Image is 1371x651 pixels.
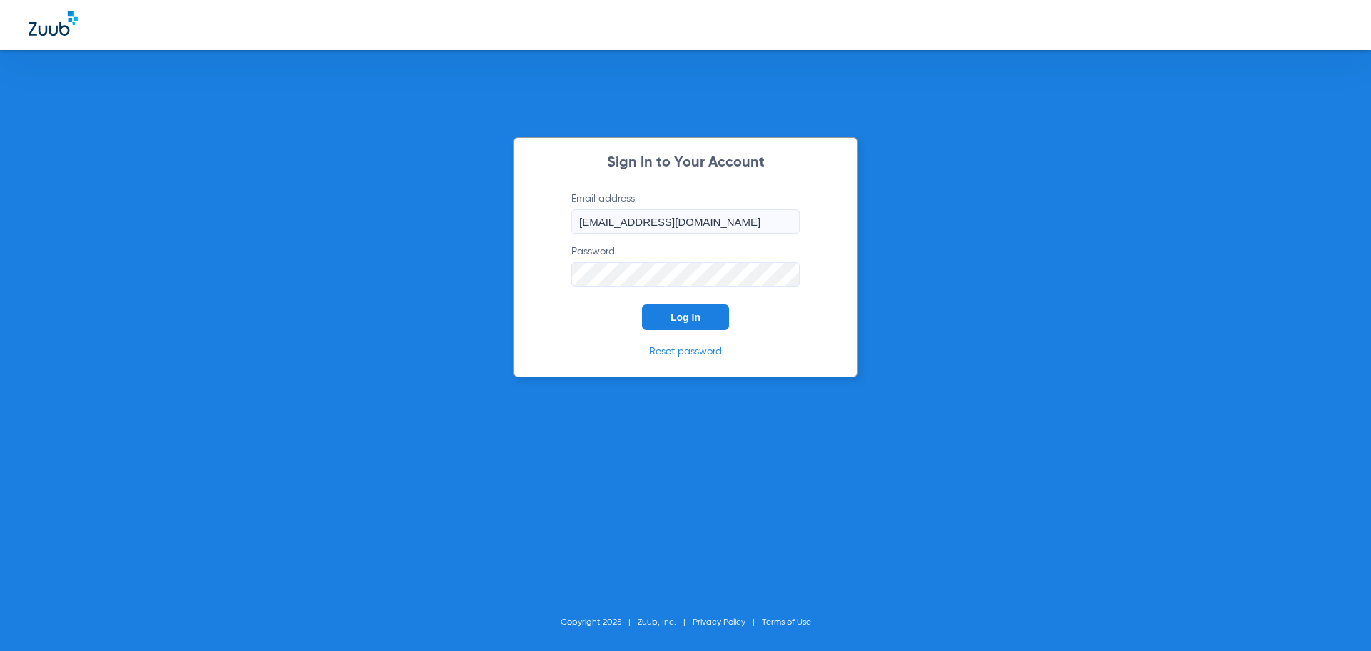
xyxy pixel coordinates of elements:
[550,156,821,170] h2: Sign In to Your Account
[571,209,800,234] input: Email address
[29,11,78,36] img: Zuub Logo
[561,615,638,630] li: Copyright 2025
[693,618,745,627] a: Privacy Policy
[671,312,700,323] span: Log In
[571,244,800,287] label: Password
[762,618,811,627] a: Terms of Use
[571,192,800,234] label: Email address
[642,304,729,330] button: Log In
[638,615,693,630] li: Zuub, Inc.
[649,347,722,357] a: Reset password
[571,262,800,287] input: Password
